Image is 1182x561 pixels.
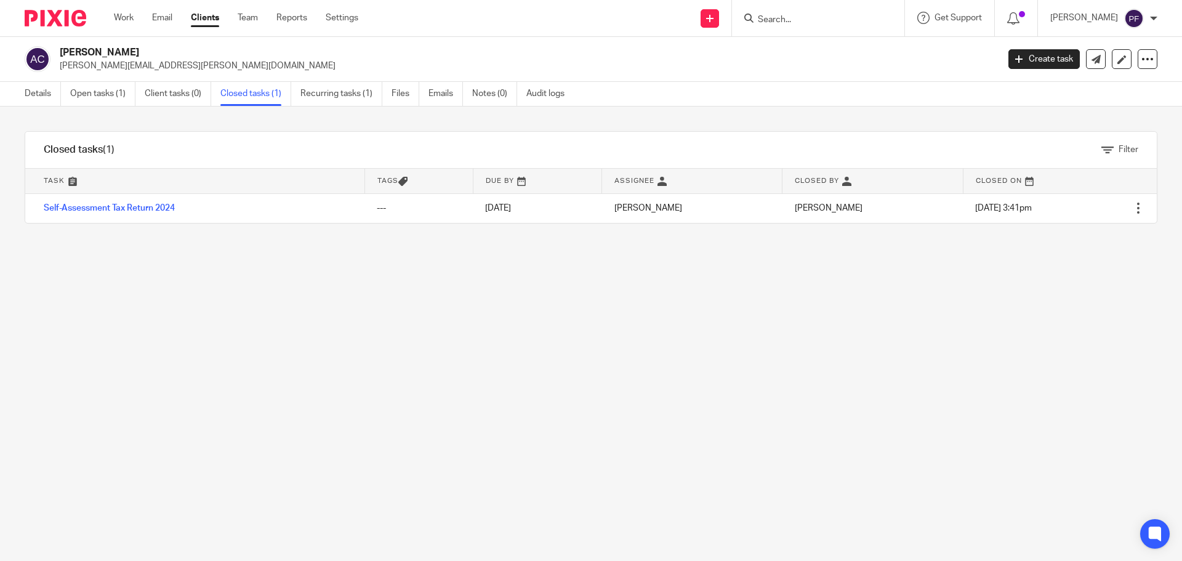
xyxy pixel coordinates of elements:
td: [PERSON_NAME] [602,193,782,223]
a: Recurring tasks (1) [300,82,382,106]
a: Email [152,12,172,24]
a: Work [114,12,134,24]
a: Clients [191,12,219,24]
img: svg%3E [25,46,50,72]
span: Get Support [935,14,982,22]
span: [DATE] 3:41pm [975,204,1032,212]
span: [PERSON_NAME] [795,204,862,212]
img: svg%3E [1124,9,1144,28]
a: Create task [1008,49,1080,69]
a: Settings [326,12,358,24]
a: Audit logs [526,82,574,106]
th: Tags [364,169,473,193]
a: Client tasks (0) [145,82,211,106]
div: --- [377,202,460,214]
a: Files [392,82,419,106]
h2: [PERSON_NAME] [60,46,804,59]
a: Self-Assessment Tax Return 2024 [44,204,175,212]
span: (1) [103,145,115,155]
a: Reports [276,12,307,24]
a: Closed tasks (1) [220,82,291,106]
input: Search [757,15,867,26]
a: Details [25,82,61,106]
a: Notes (0) [472,82,517,106]
h1: Closed tasks [44,143,115,156]
a: Open tasks (1) [70,82,135,106]
img: Pixie [25,10,86,26]
p: [PERSON_NAME][EMAIL_ADDRESS][PERSON_NAME][DOMAIN_NAME] [60,60,990,72]
td: [DATE] [473,193,601,223]
a: Team [238,12,258,24]
a: Emails [428,82,463,106]
span: Filter [1119,145,1138,154]
p: [PERSON_NAME] [1050,12,1118,24]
